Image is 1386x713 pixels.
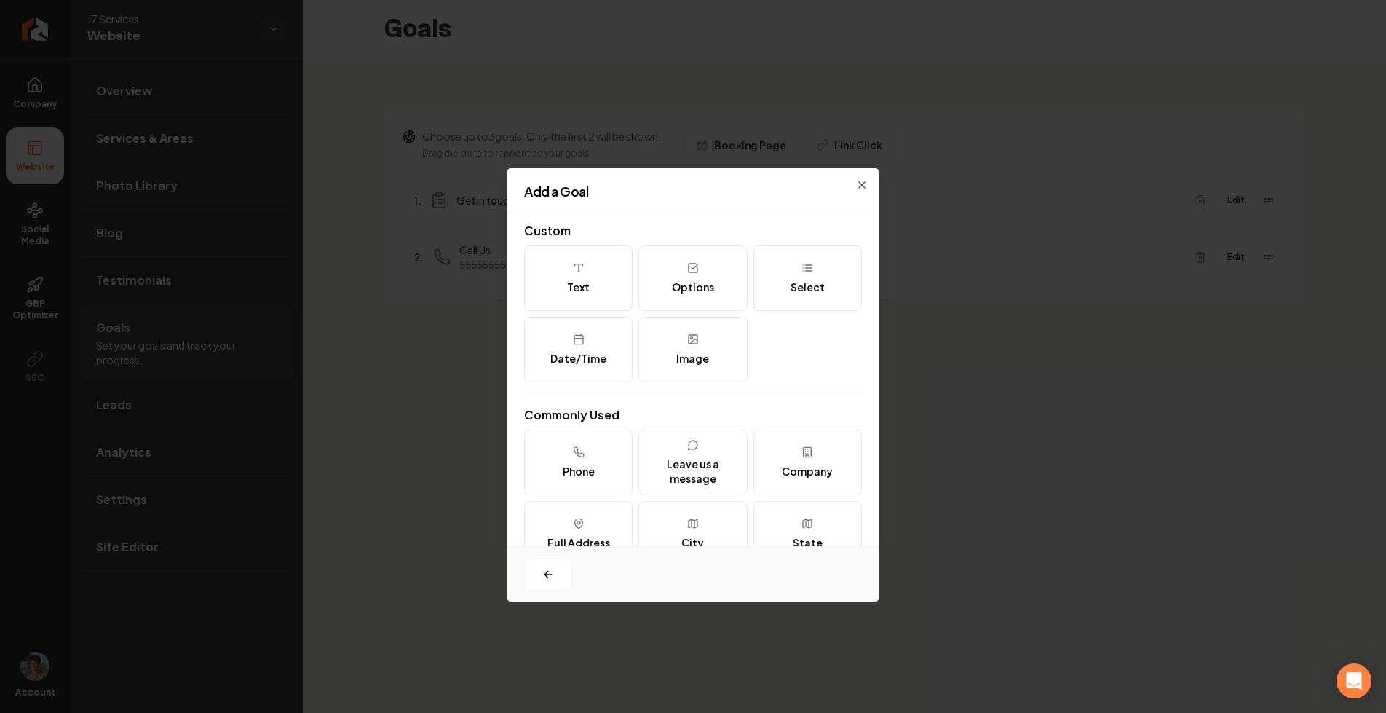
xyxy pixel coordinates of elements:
button: Image [638,317,747,382]
div: Date/Time [550,351,606,366]
button: State [753,501,862,567]
button: Full Address [524,501,633,567]
button: Date/Time [524,317,633,382]
h2: Custom [524,222,862,240]
div: Phone [563,464,595,478]
button: Phone [524,430,633,495]
h2: Add a Goal [524,185,862,198]
div: Leave us a message [645,457,740,486]
div: Company [782,464,833,478]
div: Text [567,280,590,294]
div: Image [676,351,709,366]
button: Select [753,245,862,311]
button: City [638,501,747,567]
button: Options [638,245,747,311]
button: Text [524,245,633,311]
div: State [793,535,823,550]
button: Company [753,430,862,495]
div: Full Address [547,535,610,550]
div: City [681,535,704,550]
h2: Commonly Used [524,406,862,424]
div: Options [672,280,714,294]
button: Leave us a message [638,430,747,495]
div: Select [791,280,825,294]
